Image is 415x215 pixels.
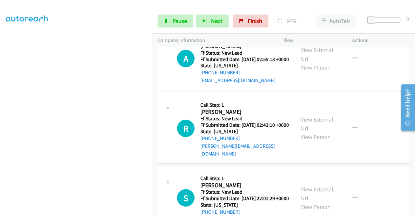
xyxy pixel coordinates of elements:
h1: A [177,50,195,67]
span: Next [211,17,222,25]
a: [PHONE_NUMBER] [200,135,240,141]
h1: S [177,189,195,207]
a: [PHONE_NUMBER] [200,70,240,76]
button: AutoTab [316,15,356,27]
a: [EMAIL_ADDRESS][DOMAIN_NAME] [200,77,275,83]
a: View Person [301,133,331,141]
div: The call is yet to be attempted [177,50,195,67]
button: Next [196,15,229,27]
span: Finish [248,17,262,25]
a: View External Url [301,186,333,202]
a: View External Url [301,46,333,62]
a: View External Url [301,116,333,132]
div: Delay between calls (in seconds) [371,17,400,23]
a: Finish [233,15,268,27]
h5: Ff Submitted Date: [DATE] 22:01:29 +0000 [200,195,289,202]
p: View [283,37,340,44]
h5: State: [US_STATE] [200,202,289,208]
p: Company Information [158,37,272,44]
h5: Ff Status: New Lead [200,50,289,56]
span: Pause [172,17,187,25]
h5: Ff Status: New Lead [200,115,289,122]
h5: Ff Status: New Lead [200,189,289,195]
h2: [PERSON_NAME] [200,108,287,116]
p: [PERSON_NAME] [277,17,304,26]
iframe: Resource Center [397,82,415,133]
a: Pause [158,15,193,27]
h2: [PERSON_NAME] [200,182,287,189]
a: View Person [301,64,331,71]
h5: Ff Submitted Date: [DATE] 02:43:10 +0000 [200,122,289,128]
div: The call is yet to be attempted [177,189,195,207]
h5: Call Step: 1 [200,175,289,182]
a: [PERSON_NAME][EMAIL_ADDRESS][DOMAIN_NAME] [200,143,275,157]
a: [PHONE_NUMBER] [200,209,240,215]
div: The call is yet to be attempted [177,120,195,137]
h5: State: [US_STATE] [200,128,289,135]
p: Actions [352,37,409,44]
h5: State: [US_STATE] [200,62,289,69]
div: 0 [406,15,409,23]
a: View Person [301,203,331,210]
h5: Ff Submitted Date: [DATE] 02:55:18 +0000 [200,56,289,63]
h5: Call Step: 1 [200,102,289,108]
h1: R [177,120,195,137]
